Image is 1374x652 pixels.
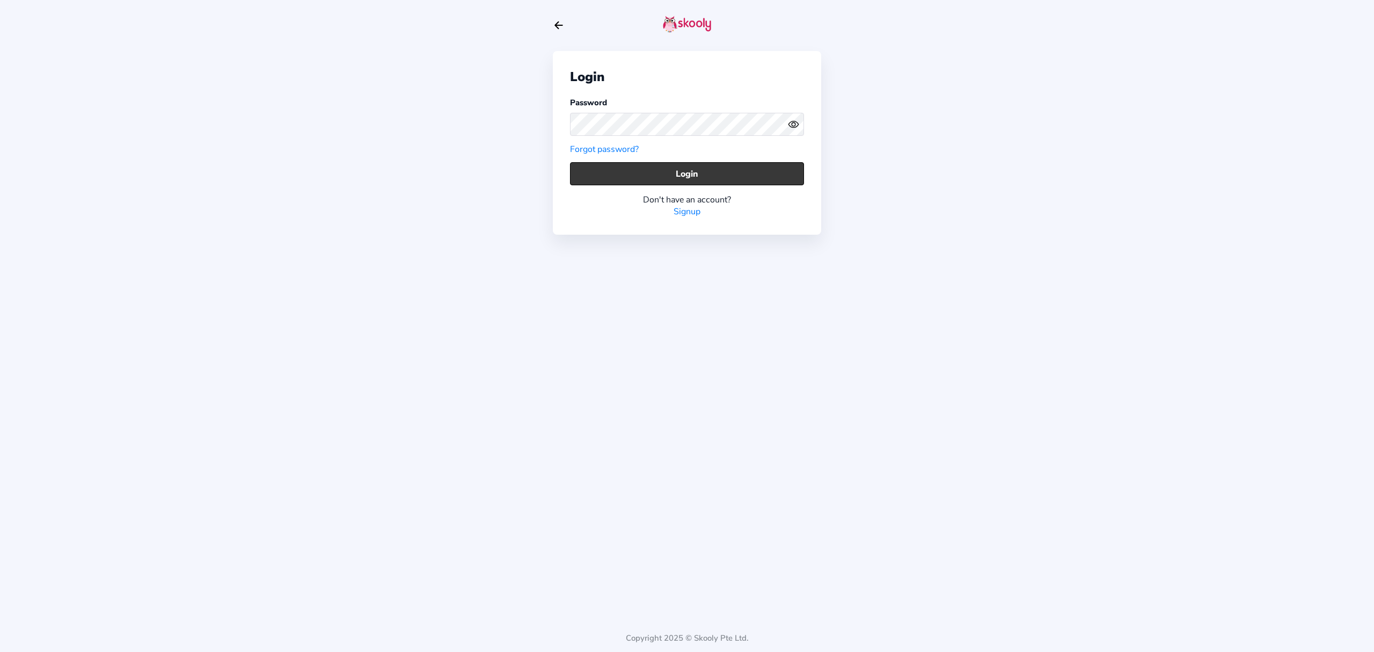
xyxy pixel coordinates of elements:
[553,19,565,31] button: arrow back outline
[788,119,804,130] button: eye outlineeye off outline
[570,194,804,206] div: Don't have an account?
[674,206,700,218] a: Signup
[570,143,639,155] a: Forgot password?
[788,119,799,130] ion-icon: eye outline
[663,16,711,33] img: skooly-logo.png
[570,68,804,85] div: Login
[570,97,607,108] label: Password
[570,162,804,185] button: Login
